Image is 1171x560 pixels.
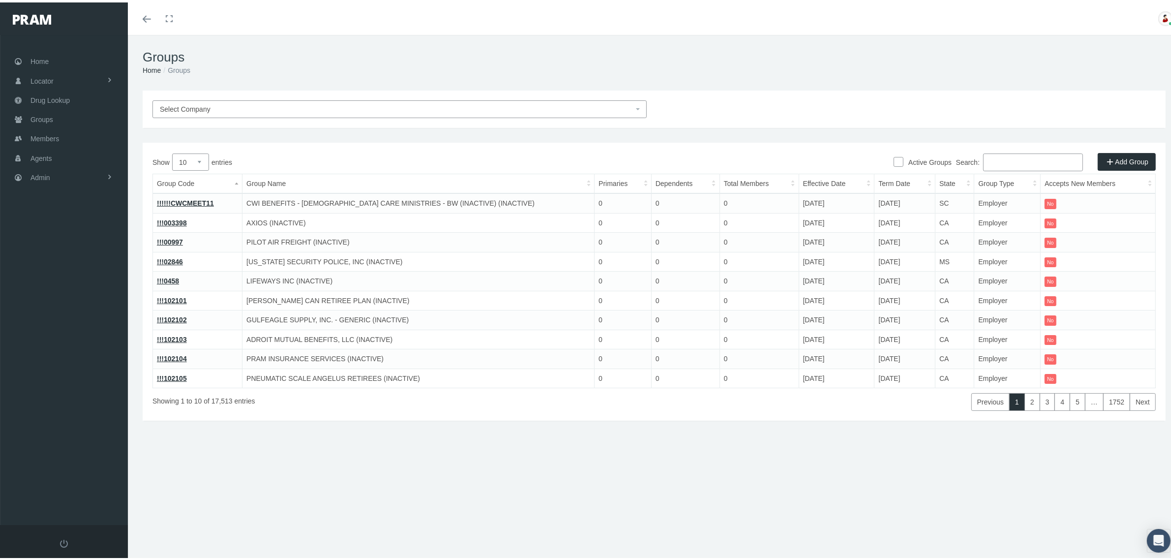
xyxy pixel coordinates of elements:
td: [DATE] [799,269,874,289]
td: Employer [974,347,1041,367]
a: !!!02846 [157,255,183,263]
td: [DATE] [799,308,874,328]
input: Search: [983,151,1083,169]
td: CA [935,327,974,347]
span: Members [30,127,59,146]
td: [PERSON_NAME] CAN RETIREE PLAN (INACTIVE) [242,288,595,308]
td: 0 [595,230,652,250]
td: 0 [595,308,652,328]
itemstyle: No [1045,352,1056,362]
span: Locator [30,69,54,88]
td: [DATE] [799,347,874,367]
td: Employer [974,249,1041,269]
img: PRAM_20_x_78.png [13,12,51,22]
td: LIFEWAYS INC (INACTIVE) [242,269,595,289]
td: 0 [720,211,799,230]
itemstyle: No [1045,235,1056,246]
a: !!!0458 [157,275,179,282]
td: CA [935,308,974,328]
a: !!!102103 [157,333,187,341]
td: PILOT AIR FREIGHT (INACTIVE) [242,230,595,250]
td: Employer [974,366,1041,386]
td: CA [935,230,974,250]
span: Home [30,50,49,68]
a: !!!!!!CWCMEET11 [157,197,214,205]
td: SC [935,191,974,211]
a: !!!00997 [157,236,183,244]
td: 0 [651,249,720,269]
itemstyle: No [1045,294,1056,304]
span: Drug Lookup [30,89,70,107]
a: Next [1130,391,1156,408]
td: 0 [595,366,652,386]
td: 0 [651,211,720,230]
td: 0 [720,308,799,328]
td: [DATE] [799,191,874,211]
td: [DATE] [874,249,935,269]
a: 3 [1040,391,1055,408]
td: 0 [720,366,799,386]
th: Group Code: activate to sort column descending [153,172,242,191]
td: 0 [651,327,720,347]
td: 0 [651,269,720,289]
label: Search: [956,151,1083,169]
td: [DATE] [874,211,935,230]
td: [DATE] [874,288,935,308]
th: Total Members: activate to sort column ascending [720,172,799,191]
a: Add Group [1098,151,1156,168]
td: [DATE] [799,327,874,347]
td: PNEUMATIC SCALE ANGELUS RETIREES (INACTIVE) [242,366,595,386]
a: !!!003398 [157,217,187,224]
td: PRAM INSURANCE SERVICES (INACTIVE) [242,347,595,367]
a: 1752 [1103,391,1130,408]
td: 0 [595,347,652,367]
a: !!!102105 [157,372,187,380]
td: 0 [720,269,799,289]
td: [DATE] [799,211,874,230]
td: 0 [720,191,799,211]
td: 0 [720,288,799,308]
span: Groups [30,108,53,126]
th: Term Date: activate to sort column ascending [874,172,935,191]
td: CWI BENEFITS - [DEMOGRAPHIC_DATA] CARE MINISTRIES - BW (INACTIVE) (INACTIVE) [242,191,595,211]
td: 0 [595,288,652,308]
select: Showentries [172,151,209,168]
itemstyle: No [1045,333,1056,343]
td: Employer [974,327,1041,347]
a: !!!102104 [157,352,187,360]
itemstyle: No [1045,274,1056,284]
td: [DATE] [874,366,935,386]
th: Dependents: activate to sort column ascending [651,172,720,191]
label: Show entries [152,151,654,168]
itemstyle: No [1045,372,1056,382]
a: 4 [1054,391,1070,408]
a: Previous [971,391,1010,408]
th: Primaries: activate to sort column ascending [595,172,652,191]
td: [DATE] [799,366,874,386]
a: 1 [1009,391,1025,408]
a: Home [143,64,161,72]
td: [DATE] [799,288,874,308]
td: ADROIT MUTUAL BENEFITS, LLC (INACTIVE) [242,327,595,347]
td: 0 [651,191,720,211]
td: 0 [720,347,799,367]
td: 0 [720,327,799,347]
td: Employer [974,211,1041,230]
td: [DATE] [874,347,935,367]
td: CA [935,288,974,308]
td: GULFEAGLE SUPPLY, INC. - GENERIC (INACTIVE) [242,308,595,328]
th: Group Name: activate to sort column ascending [242,172,595,191]
td: Employer [974,308,1041,328]
td: Employer [974,191,1041,211]
a: !!!102102 [157,313,187,321]
itemstyle: No [1045,196,1056,207]
a: !!!102101 [157,294,187,302]
td: 0 [595,191,652,211]
td: [DATE] [874,308,935,328]
td: MS [935,249,974,269]
th: Accepts New Members: activate to sort column ascending [1041,172,1156,191]
td: Employer [974,288,1041,308]
th: Effective Date: activate to sort column ascending [799,172,874,191]
td: [DATE] [799,249,874,269]
td: [DATE] [874,327,935,347]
